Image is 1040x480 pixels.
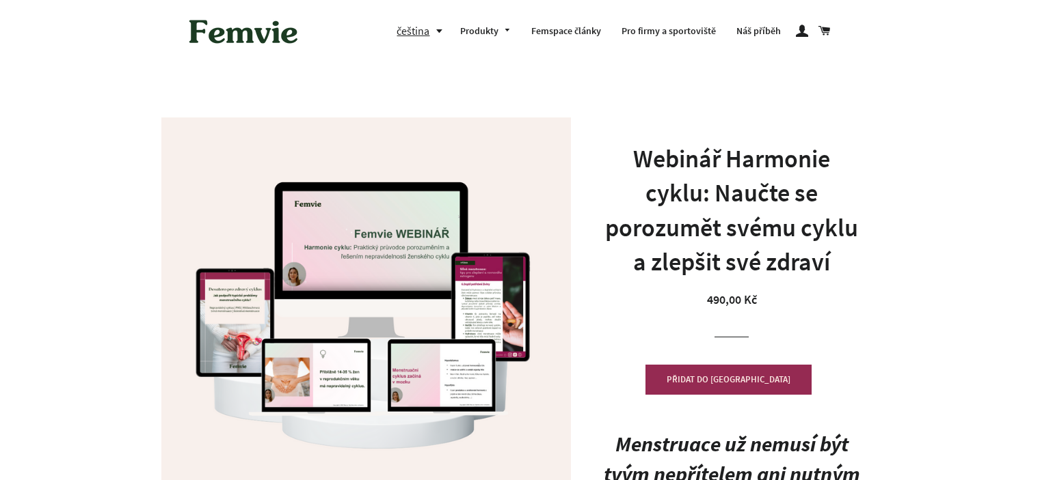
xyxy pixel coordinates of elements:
[611,14,726,49] a: Pro firmy a sportoviště
[450,14,521,49] a: Produkty
[707,292,757,307] span: 490,00 Kč
[521,14,611,49] a: Femspace články
[602,142,862,280] h1: Webinář Harmonie cyklu: Naučte se porozumět svému cyklu a zlepšit své zdraví
[397,22,450,40] button: čeština
[726,14,791,49] a: Náš příběh
[182,10,305,53] img: Femvie
[645,365,812,395] button: PŘIDAT DO [GEOGRAPHIC_DATA]
[667,373,790,385] span: PŘIDAT DO [GEOGRAPHIC_DATA]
